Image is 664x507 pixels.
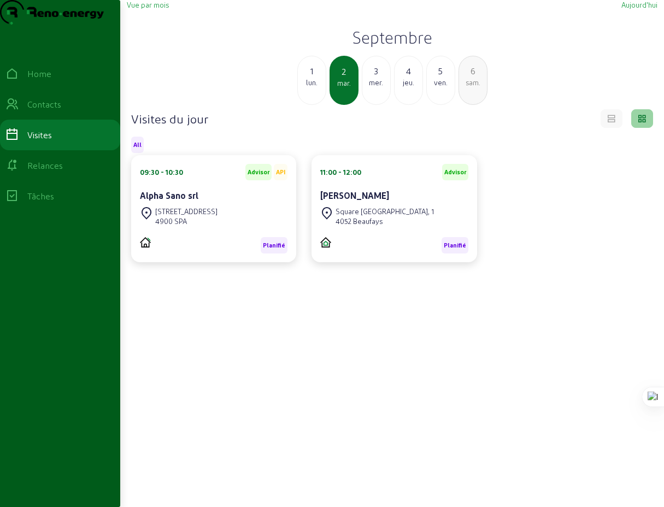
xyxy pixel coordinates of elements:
span: Advisor [248,168,269,176]
img: PVELEC [140,237,151,247]
div: 11:00 - 12:00 [320,167,361,177]
span: Vue par mois [127,1,169,9]
h4: Visites du jour [131,111,208,126]
div: mer. [362,78,390,87]
span: Advisor [444,168,466,176]
div: 4900 SPA [155,216,218,226]
div: [STREET_ADDRESS] [155,207,218,216]
div: Home [27,67,51,80]
div: Square [GEOGRAPHIC_DATA], 1 [336,207,434,216]
div: Tâches [27,190,54,203]
img: CITI [320,237,331,247]
div: 2 [331,65,357,78]
div: 4 [395,64,422,78]
div: jeu. [395,78,422,87]
span: Planifié [444,241,466,249]
div: 5 [427,64,455,78]
div: sam. [459,78,487,87]
div: 4052 Beaufays [336,216,434,226]
div: Relances [27,159,63,172]
cam-card-title: [PERSON_NAME] [320,190,389,201]
span: Planifié [263,241,285,249]
div: 6 [459,64,487,78]
div: 3 [362,64,390,78]
div: Contacts [27,98,61,111]
cam-card-title: Alpha Sano srl [140,190,198,201]
div: 09:30 - 10:30 [140,167,183,177]
span: Aujourd'hui [621,1,657,9]
div: lun. [298,78,326,87]
h2: Septembre [127,27,657,47]
div: 1 [298,64,326,78]
span: API [276,168,285,176]
span: All [133,141,142,149]
div: mar. [331,78,357,88]
div: Visites [27,128,52,142]
div: ven. [427,78,455,87]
